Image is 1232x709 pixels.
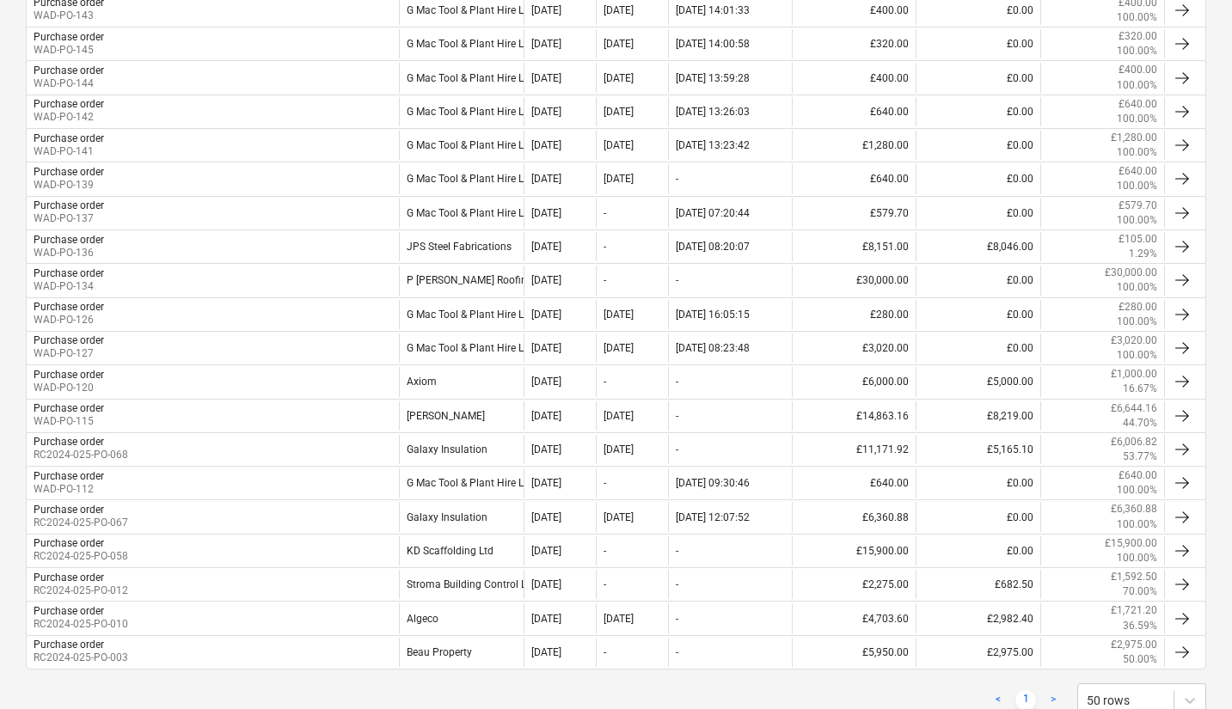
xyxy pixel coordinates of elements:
div: £280.00 [792,300,916,329]
div: [DATE] [531,511,561,523]
div: [DATE] [531,477,561,489]
div: [DATE] [604,342,634,354]
div: £14,863.16 [792,401,916,431]
div: [DATE] [604,139,634,151]
div: £5,950.00 [792,638,916,667]
div: G Mac Tool & Plant Hire Ltd [399,63,523,92]
div: £0.00 [916,29,1039,58]
p: 53.77% [1123,449,1157,464]
div: [PERSON_NAME] [399,401,523,431]
div: G Mac Tool & Plant Hire Ltd [399,468,523,498]
p: £6,360.88 [1111,502,1157,516]
p: WAD-PO-115 [34,414,104,429]
div: £5,000.00 [916,367,1039,396]
div: [DATE] [604,173,634,185]
p: £579.70 [1119,199,1157,213]
p: WAD-PO-134 [34,279,104,294]
div: £640.00 [792,468,916,498]
div: G Mac Tool & Plant Hire Ltd [399,333,523,363]
p: £1,280.00 [1111,131,1157,145]
div: £3,020.00 [792,333,916,363]
div: £6,360.88 [792,502,916,531]
div: Purchase order [34,334,104,346]
div: [DATE] [604,443,634,455]
p: RC2024-025-PO-058 [34,549,128,564]
div: £6,000.00 [792,367,916,396]
div: £400.00 [792,63,916,92]
div: Purchase order [34,571,104,584]
div: £30,000.00 [792,266,916,295]
div: [DATE] 12:07:52 [676,511,750,523]
div: P [PERSON_NAME] Roofing [399,266,523,295]
div: £4,703.60 [792,603,916,633]
div: [DATE] [531,309,561,321]
p: £6,006.82 [1111,435,1157,449]
div: £0.00 [916,266,1039,295]
div: - [604,477,606,489]
div: Purchase order [34,369,104,381]
p: 100.00% [1117,145,1157,160]
p: £320.00 [1119,29,1157,44]
div: [DATE] 08:23:48 [676,342,750,354]
p: 50.00% [1123,652,1157,667]
p: £6,644.16 [1111,401,1157,416]
div: - [676,274,678,286]
p: RC2024-025-PO-068 [34,448,128,462]
div: G Mac Tool & Plant Hire Ltd [399,131,523,160]
div: Purchase order [34,470,104,482]
div: £2,975.00 [916,638,1039,667]
p: £1,000.00 [1111,367,1157,382]
div: [DATE] [604,410,634,422]
div: [DATE] 13:59:28 [676,72,750,84]
p: RC2024-025-PO-010 [34,617,128,632]
p: WAD-PO-143 [34,9,104,23]
p: RC2024-025-PO-067 [34,516,128,530]
div: £15,900.00 [792,536,916,565]
div: £320.00 [792,29,916,58]
div: Purchase order [34,98,104,110]
p: £280.00 [1119,300,1157,315]
div: £1,280.00 [792,131,916,160]
div: Purchase order [34,402,104,414]
div: [DATE] [531,139,561,151]
div: JPS Steel Fabrications [399,232,523,261]
p: 100.00% [1117,315,1157,329]
div: £0.00 [916,199,1039,228]
p: 100.00% [1117,213,1157,228]
div: Purchase order [34,64,104,76]
div: £5,165.10 [916,435,1039,464]
div: £0.00 [916,502,1039,531]
div: Purchase order [34,639,104,651]
div: [DATE] [604,72,634,84]
p: WAD-PO-112 [34,482,104,497]
div: Axiom [399,367,523,396]
p: WAD-PO-145 [34,43,104,58]
div: [DATE] [531,342,561,354]
div: [DATE] [531,241,561,253]
div: [DATE] [531,106,561,118]
div: £0.00 [916,97,1039,126]
p: £640.00 [1119,468,1157,483]
div: - [676,646,678,658]
div: G Mac Tool & Plant Hire Ltd [399,300,523,329]
div: Galaxy Insulation [399,435,523,464]
p: £3,020.00 [1111,333,1157,348]
div: [DATE] [604,4,634,16]
div: - [676,173,678,185]
p: 16.67% [1123,382,1157,396]
div: [DATE] [531,410,561,422]
div: £0.00 [916,63,1039,92]
div: £0.00 [916,333,1039,363]
p: WAD-PO-144 [34,76,104,91]
div: - [604,207,606,219]
div: G Mac Tool & Plant Hire Ltd [399,164,523,193]
div: £682.50 [916,570,1039,599]
div: Purchase order [34,234,104,246]
div: - [604,578,606,590]
div: Purchase order [34,605,104,617]
div: [DATE] [604,511,634,523]
div: - [604,376,606,388]
div: Galaxy Insulation [399,502,523,531]
p: 100.00% [1117,280,1157,295]
div: [DATE] [531,376,561,388]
